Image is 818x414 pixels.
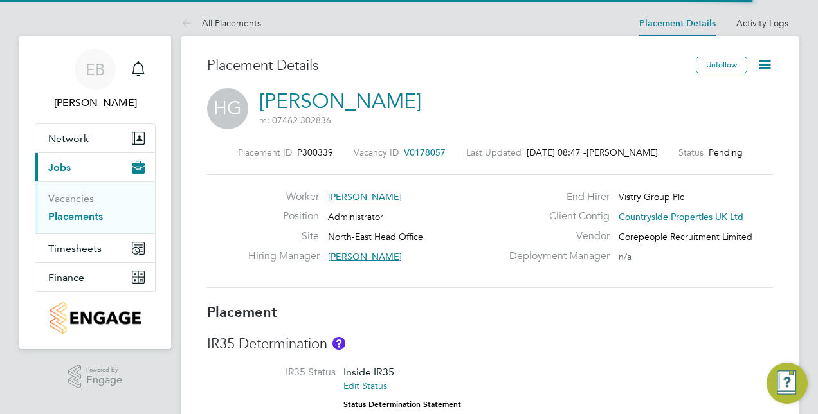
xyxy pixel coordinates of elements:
span: HG [207,88,248,129]
span: V0178057 [404,147,446,158]
span: Powered by [86,364,122,375]
a: Placements [48,210,103,222]
span: n/a [619,251,632,262]
label: Status [678,147,704,158]
a: Edit Status [343,380,387,392]
a: Vacancies [48,192,94,204]
span: Countryside Properties UK Ltd [619,211,743,222]
strong: Status Determination Statement [343,400,461,409]
span: Jobs [48,161,71,174]
div: Jobs [35,181,155,233]
span: Timesheets [48,242,102,255]
button: Timesheets [35,234,155,262]
label: Hiring Manager [248,249,319,263]
span: North-East Head Office [328,231,423,242]
label: Vacancy ID [354,147,399,158]
span: Inside IR35 [343,366,394,378]
span: Pending [709,147,743,158]
span: Finance [48,271,84,283]
label: Client Config [502,210,610,223]
span: [DATE] 08:47 - [527,147,586,158]
label: Position [248,210,319,223]
img: countryside-properties-logo-retina.png [50,302,140,334]
a: EB[PERSON_NAME] [35,49,156,111]
span: EB [86,61,105,78]
a: All Placements [181,17,261,29]
nav: Main navigation [19,36,171,349]
span: Administrator [328,211,383,222]
span: [PERSON_NAME] [328,251,402,262]
h3: Placement Details [207,57,686,75]
span: Engage [86,375,122,386]
label: Vendor [502,230,610,243]
span: Vistry Group Plc [619,191,684,203]
button: Network [35,124,155,152]
label: Deployment Manager [502,249,610,263]
h3: IR35 Determination [207,335,773,354]
button: About IR35 [332,337,345,350]
button: Finance [35,263,155,291]
span: Emily Buchan [35,95,156,111]
span: [PERSON_NAME] [328,191,402,203]
label: Last Updated [466,147,522,158]
span: Corepeople Recruitment Limited [619,231,752,242]
label: End Hirer [502,190,610,204]
label: Site [248,230,319,243]
button: Jobs [35,153,155,181]
span: [PERSON_NAME] [586,147,658,158]
label: Placement ID [238,147,292,158]
a: Go to home page [35,302,156,334]
span: P300339 [297,147,333,158]
span: m: 07462 302836 [259,114,331,126]
a: Placement Details [639,18,716,29]
label: Worker [248,190,319,204]
a: Activity Logs [736,17,788,29]
button: Engage Resource Center [767,363,808,404]
label: IR35 Status [207,366,336,379]
a: Powered byEngage [68,364,123,389]
b: Placement [207,303,277,321]
span: Network [48,132,89,145]
a: [PERSON_NAME] [259,89,421,114]
button: Unfollow [696,57,747,73]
